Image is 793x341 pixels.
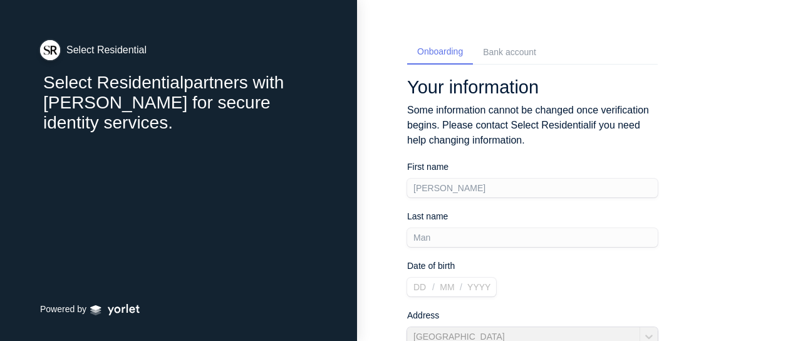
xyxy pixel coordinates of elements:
p: Last name [407,210,658,223]
p: Powered by [40,303,86,316]
div: Select Residential [66,44,147,56]
p: Address [407,309,658,322]
div: Select Residential partners with [PERSON_NAME] for secure identity services. [43,73,317,133]
div: Bank account [483,46,536,59]
p: Some information cannot be changed once verification begins. Please contact Select Residential if... [407,103,658,148]
img: file_lwtccbfhWcc0FpEx [40,40,60,60]
div: Onboarding [417,45,463,58]
p: First name [407,160,658,174]
h1: Your information [407,77,658,98]
p: Date of birth [407,260,658,273]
